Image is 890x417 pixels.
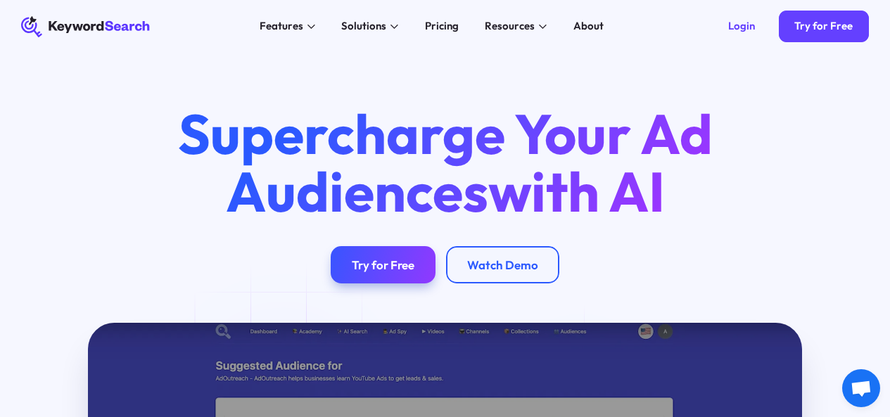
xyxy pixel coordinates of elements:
[713,11,771,42] a: Login
[417,16,467,37] a: Pricing
[425,18,459,34] div: Pricing
[573,18,604,34] div: About
[842,369,880,407] div: Отворен чат
[728,20,755,33] div: Login
[794,20,853,33] div: Try for Free
[485,18,535,34] div: Resources
[260,18,303,34] div: Features
[352,257,414,272] div: Try for Free
[331,246,436,283] a: Try for Free
[566,16,612,37] a: About
[341,18,386,34] div: Solutions
[779,11,869,42] a: Try for Free
[488,156,665,226] span: with AI
[467,257,538,272] div: Watch Demo
[154,105,735,220] h1: Supercharge Your Ad Audiences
